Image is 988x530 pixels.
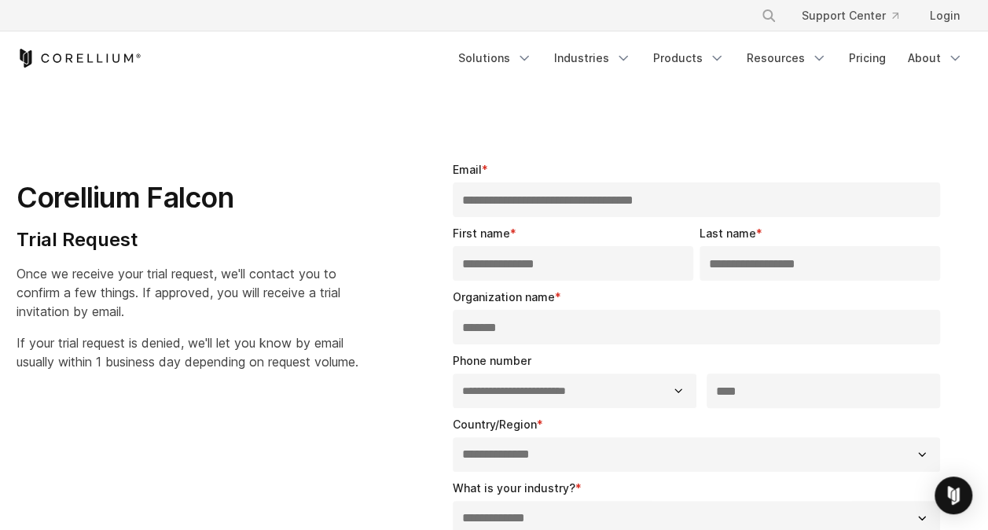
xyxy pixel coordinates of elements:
a: Industries [545,44,641,72]
h1: Corellium Falcon [17,180,358,215]
a: Support Center [789,2,911,30]
div: Navigation Menu [449,44,972,72]
span: Organization name [453,290,555,304]
span: First name [453,226,510,240]
span: Last name [700,226,756,240]
div: Navigation Menu [742,2,972,30]
a: Solutions [449,44,542,72]
a: Products [644,44,734,72]
a: Pricing [839,44,895,72]
button: Search [755,2,783,30]
span: Phone number [453,354,531,367]
a: Resources [737,44,836,72]
a: About [898,44,972,72]
span: Country/Region [453,418,537,431]
span: Email [453,163,482,176]
span: If your trial request is denied, we'll let you know by email usually within 1 business day depend... [17,335,358,370]
span: Once we receive your trial request, we'll contact you to confirm a few things. If approved, you w... [17,266,340,319]
span: What is your industry? [453,481,575,495]
h4: Trial Request [17,228,358,252]
div: Open Intercom Messenger [935,477,972,514]
a: Login [917,2,972,30]
a: Corellium Home [17,49,141,68]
